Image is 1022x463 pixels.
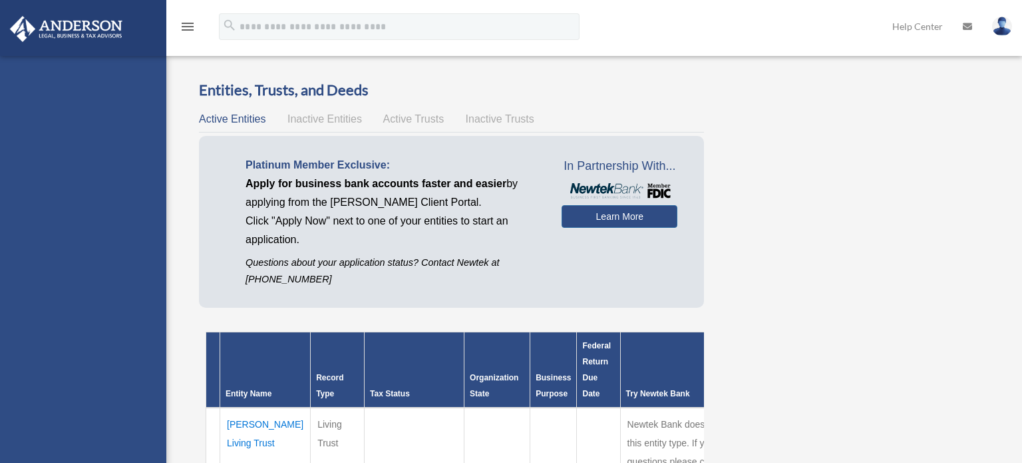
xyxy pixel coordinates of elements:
p: Click "Apply Now" next to one of your entities to start an application. [246,212,542,249]
img: NewtekBankLogoSM.png [568,183,671,199]
span: Inactive Trusts [466,113,534,125]
p: Platinum Member Exclusive: [246,156,542,175]
img: Anderson Advisors Platinum Portal [6,16,126,42]
th: Record Type [311,332,365,408]
h3: Entities, Trusts, and Deeds [199,80,704,101]
a: Learn More [562,205,677,228]
span: Active Trusts [383,113,444,125]
th: Federal Return Due Date [577,332,620,408]
th: Tax Status [365,332,464,408]
th: Organization State [464,332,530,408]
a: menu [180,23,196,35]
th: Business Purpose [530,332,577,408]
p: Questions about your application status? Contact Newtek at [PHONE_NUMBER] [246,254,542,288]
p: by applying from the [PERSON_NAME] Client Portal. [246,175,542,212]
th: Entity Name [220,332,311,408]
span: Apply for business bank accounts faster and easier [246,178,506,189]
img: User Pic [992,17,1012,36]
span: Active Entities [199,113,265,125]
i: search [222,18,237,33]
div: Try Newtek Bank [626,386,759,402]
span: Inactive Entities [287,113,362,125]
span: In Partnership With... [562,156,677,177]
i: menu [180,19,196,35]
